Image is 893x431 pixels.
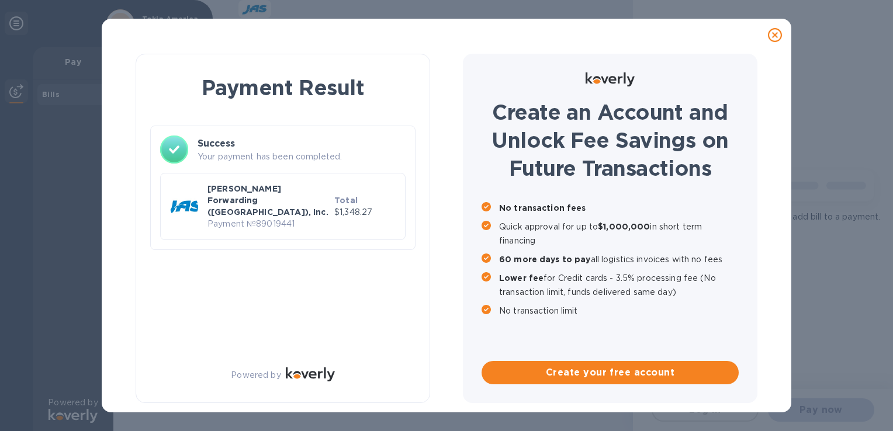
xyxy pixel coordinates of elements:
[499,304,739,318] p: No transaction limit
[598,222,650,231] b: $1,000,000
[499,220,739,248] p: Quick approval for up to in short term financing
[499,252,739,266] p: all logistics invoices with no fees
[334,196,358,205] b: Total
[499,273,544,283] b: Lower fee
[207,183,330,218] p: [PERSON_NAME] Forwarding ([GEOGRAPHIC_DATA]), Inc.
[198,137,406,151] h3: Success
[499,203,586,213] b: No transaction fees
[155,73,411,102] h1: Payment Result
[482,98,739,182] h1: Create an Account and Unlock Fee Savings on Future Transactions
[499,255,591,264] b: 60 more days to pay
[499,271,739,299] p: for Credit cards - 3.5% processing fee (No transaction limit, funds delivered same day)
[586,72,635,86] img: Logo
[482,361,739,384] button: Create your free account
[286,367,335,381] img: Logo
[198,151,406,163] p: Your payment has been completed.
[491,366,729,380] span: Create your free account
[334,206,396,218] p: $1,348.27
[207,218,330,230] p: Payment № 89019441
[231,369,281,381] p: Powered by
